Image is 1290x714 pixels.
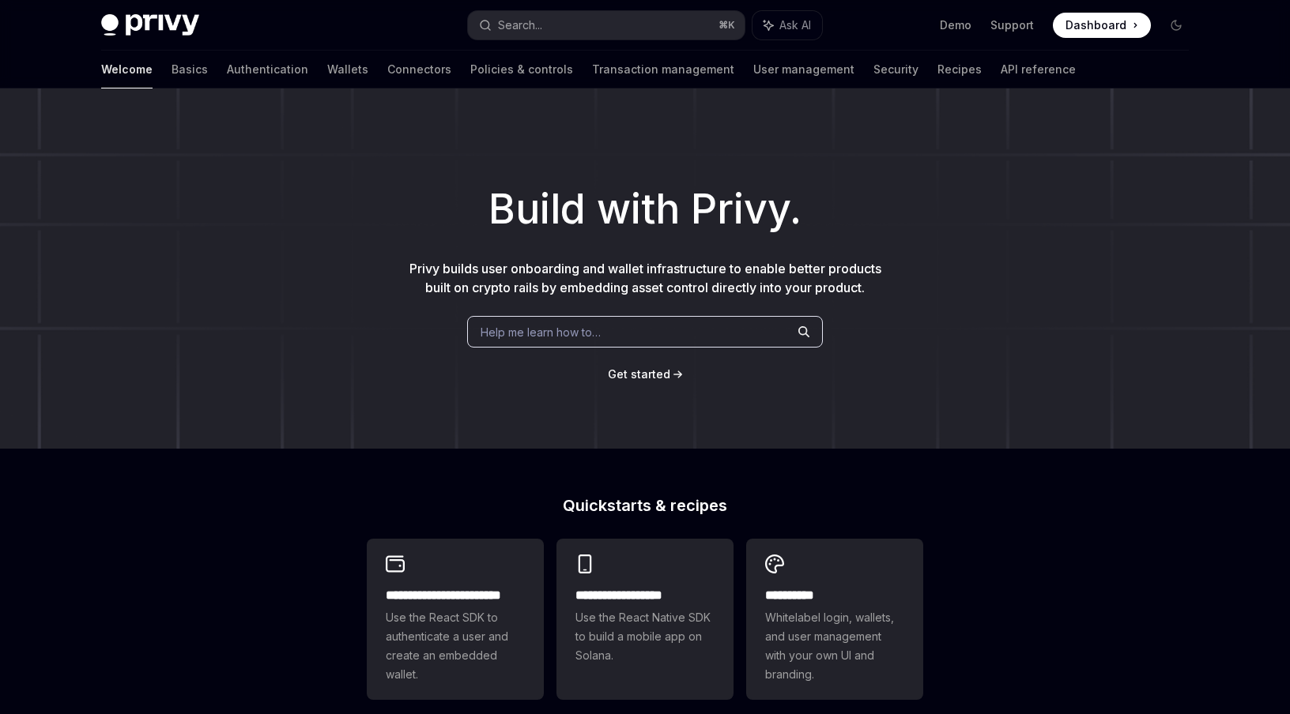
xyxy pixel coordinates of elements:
[409,261,881,295] span: Privy builds user onboarding and wallet infrastructure to enable better products built on crypto ...
[1053,13,1151,38] a: Dashboard
[327,51,368,88] a: Wallets
[575,608,715,665] span: Use the React Native SDK to build a mobile app on Solana.
[1001,51,1076,88] a: API reference
[752,11,822,39] button: Ask AI
[779,17,811,33] span: Ask AI
[1164,13,1189,38] button: Toggle dark mode
[765,608,904,684] span: Whitelabel login, wallets, and user management with your own UI and branding.
[990,17,1034,33] a: Support
[172,51,208,88] a: Basics
[608,366,670,382] a: Get started
[873,51,918,88] a: Security
[498,16,542,35] div: Search...
[468,11,745,39] button: Search...⌘K
[387,51,451,88] a: Connectors
[556,539,734,700] a: **** **** **** ***Use the React Native SDK to build a mobile app on Solana.
[719,19,735,32] span: ⌘ K
[101,51,153,88] a: Welcome
[940,17,971,33] a: Demo
[101,14,199,36] img: dark logo
[470,51,573,88] a: Policies & controls
[386,608,525,684] span: Use the React SDK to authenticate a user and create an embedded wallet.
[481,324,601,340] span: Help me learn how to…
[746,539,923,700] a: **** *****Whitelabel login, wallets, and user management with your own UI and branding.
[753,51,854,88] a: User management
[1066,17,1126,33] span: Dashboard
[25,178,1265,240] h1: Build with Privy.
[937,51,982,88] a: Recipes
[592,51,734,88] a: Transaction management
[227,51,308,88] a: Authentication
[608,367,670,381] span: Get started
[367,498,923,513] h2: Quickstarts & recipes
